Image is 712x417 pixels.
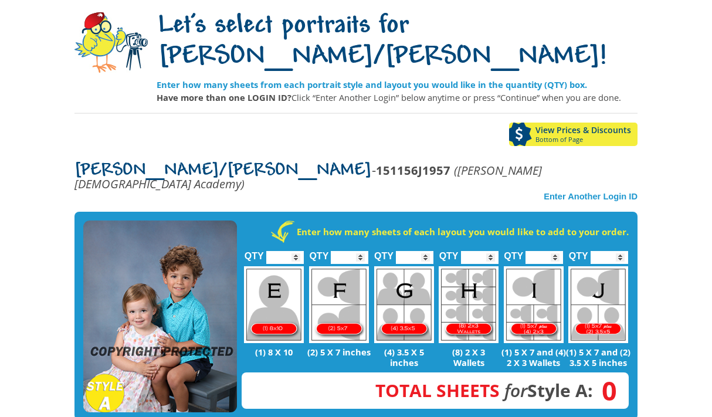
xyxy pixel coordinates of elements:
[504,238,523,267] label: QTY
[309,238,328,267] label: QTY
[74,161,372,180] span: [PERSON_NAME]/[PERSON_NAME]
[509,123,638,146] a: View Prices & DiscountsBottom of Page
[242,347,307,357] p: (1) 8 X 10
[544,192,638,201] a: Enter Another Login ID
[374,238,394,267] label: QTY
[309,266,369,343] img: F
[74,164,638,190] p: -
[157,91,291,103] strong: Have more than one LOGIN ID?
[157,11,638,73] h1: Let's select portraits for [PERSON_NAME]/[PERSON_NAME]!
[593,384,617,397] span: 0
[504,266,564,343] img: I
[376,162,450,178] strong: 151156J1957
[504,378,527,402] em: for
[371,347,436,368] p: (4) 3.5 X 5 inches
[439,266,499,343] img: H
[297,226,629,238] strong: Enter how many sheets of each layout you would like to add to your order.
[74,12,148,73] img: camera-mascot
[74,162,542,192] em: ([PERSON_NAME][DEMOGRAPHIC_DATA] Academy)
[535,136,638,143] span: Bottom of Page
[439,238,459,267] label: QTY
[307,347,372,357] p: (2) 5 X 7 inches
[375,378,500,402] span: Total Sheets
[83,221,237,413] img: STYLE A
[375,378,593,402] strong: Style A:
[566,347,631,368] p: (1) 5 X 7 and (2) 3.5 X 5 inches
[157,79,587,90] strong: Enter how many sheets from each portrait style and layout you would like in the quantity (QTY) box.
[157,91,638,104] p: Click “Enter Another Login” below anytime or press “Continue” when you are done.
[374,266,434,343] img: G
[245,238,264,267] label: QTY
[436,347,501,368] p: (8) 2 X 3 Wallets
[501,347,566,368] p: (1) 5 X 7 and (4) 2 X 3 Wallets
[568,266,628,343] img: J
[244,266,304,343] img: E
[569,238,588,267] label: QTY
